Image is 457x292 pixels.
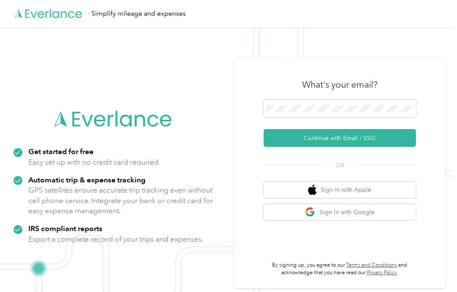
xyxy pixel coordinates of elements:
[346,262,397,268] a: Terms and Conditions
[308,185,317,195] img: apple logo
[325,161,355,170] span: OR
[28,147,94,156] strong: Get started for free
[302,79,377,91] h3: What's your email?
[28,175,146,184] strong: Automatic trip & expense tracking
[264,182,416,198] button: apple logoSign in with Apple
[367,270,397,276] a: Privacy Policy
[28,185,213,216] p: GPS satellites ensure accurate trip tracking even without cell phone service. Integrate your bank...
[28,234,204,245] p: Export a complete record of your trips and expenses.
[28,157,159,168] p: Easy set up with no credit card required
[264,129,416,147] button: Continue with Email / SSO
[264,262,416,276] p: By signing up, you agree to our and acknowledge that you have read our .
[305,207,316,218] img: google logo
[28,224,102,233] strong: IRS compliant reports
[264,204,416,220] button: google logoSign in with Google
[91,8,186,19] div: Simplify mileage and expenses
